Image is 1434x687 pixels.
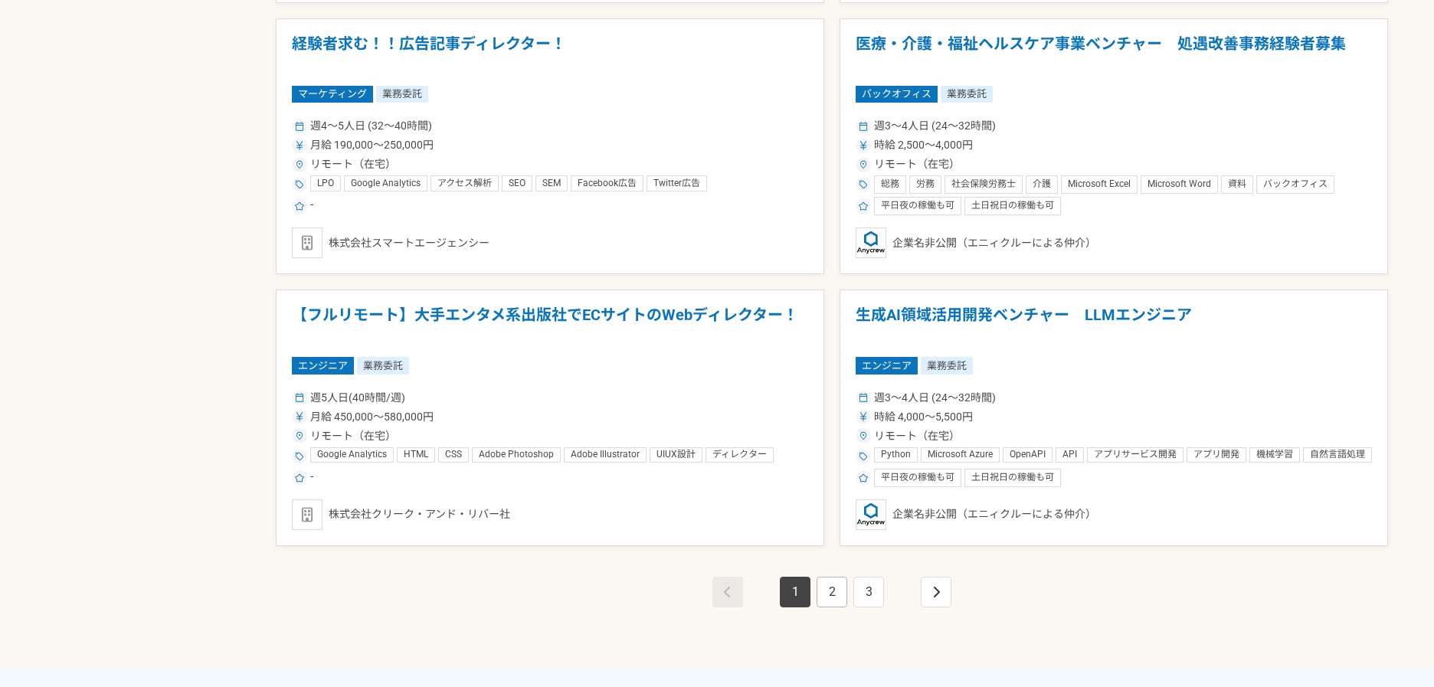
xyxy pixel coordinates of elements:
[856,34,1372,74] h1: 医療・介護・福祉ヘルスケア事業ベンチャー 処遇改善事務経験者募集
[310,118,432,134] span: 週4〜5人日 (32〜40時間)
[964,469,1061,487] div: 土日祝日の稼働も可
[856,499,886,530] img: logo_text_blue_01.png
[310,409,434,425] span: 月給 450,000〜580,000円
[1033,178,1051,191] span: 介護
[1094,449,1177,461] span: アプリサービス開発
[712,449,767,461] span: ディレクター
[964,197,1061,215] div: 土日祝日の稼働も可
[656,449,696,461] span: UIUX設計
[859,473,868,483] img: ico_star-c4f7eedc.svg
[709,577,954,607] nav: pagination
[295,431,304,440] img: ico_location_pin-352ac629.svg
[856,499,1372,530] div: 企業名非公開（エニィクルーによる仲介）
[310,137,434,153] span: 月給 190,000〜250,000円
[921,357,973,374] span: 業務委託
[317,178,334,190] span: LPO
[295,201,304,211] img: ico_star-c4f7eedc.svg
[351,178,421,190] span: Google Analytics
[916,178,935,191] span: 労務
[295,393,304,402] img: ico_calendar-4541a85f.svg
[928,449,993,461] span: Microsoft Azure
[295,473,304,483] img: ico_star-c4f7eedc.svg
[292,357,354,374] span: エンジニア
[881,178,899,191] span: 総務
[859,160,868,169] img: ico_location_pin-352ac629.svg
[853,577,884,607] a: Page 3
[292,499,808,530] div: 株式会社クリーク・アンド・リバー社
[295,452,304,461] img: ico_tag-f97210f0.svg
[542,178,561,190] span: SEM
[874,390,996,406] span: 週3〜4人日 (24〜32時間)
[874,469,961,487] div: 平日夜の稼働も可
[951,178,1016,191] span: 社会保険労務士
[292,227,808,258] div: 株式会社スマートエージェンシー
[859,431,868,440] img: ico_location_pin-352ac629.svg
[295,412,304,421] img: ico_currency_yen-76ea2c4c.svg
[874,118,996,134] span: 週3〜4人日 (24〜32時間)
[295,141,304,150] img: ico_currency_yen-76ea2c4c.svg
[1228,178,1246,191] span: 資料
[310,156,396,172] span: リモート（在宅）
[1148,178,1211,191] span: Microsoft Word
[292,306,808,345] h1: 【フルリモート】大手エンタメ系出版社でECサイトのWebディレクター！
[712,577,743,607] a: This is the first page
[295,160,304,169] img: ico_location_pin-352ac629.svg
[856,86,938,103] span: バックオフィス
[310,390,405,406] span: 週5人日(40時間/週)
[1256,449,1293,461] span: 機械学習
[509,178,525,190] span: SEO
[874,197,961,215] div: 平日夜の稼働も可
[578,178,637,190] span: Facebook広告
[1193,449,1239,461] span: アプリ開発
[780,577,810,607] a: Page 1
[856,227,1372,258] div: 企業名非公開（エニィクルーによる仲介）
[445,449,462,461] span: CSS
[1068,178,1131,191] span: Microsoft Excel
[859,393,868,402] img: ico_calendar-4541a85f.svg
[404,449,428,461] span: HTML
[1062,449,1077,461] span: API
[859,412,868,421] img: ico_currency_yen-76ea2c4c.svg
[437,178,492,190] span: アクセス解析
[856,306,1372,345] h1: 生成AI領域活用開発ベンチャー LLMエンジニア
[859,201,868,211] img: ico_star-c4f7eedc.svg
[881,449,911,461] span: Python
[1310,449,1365,461] span: 自然言語処理
[310,428,396,444] span: リモート（在宅）
[874,428,960,444] span: リモート（在宅）
[292,227,322,258] img: default_org_logo-42cde973f59100197ec2c8e796e4974ac8490bb5b08a0eb061ff975e4574aa76.png
[874,409,973,425] span: 時給 4,000〜5,500円
[1263,178,1328,191] span: バックオフィス
[856,357,918,374] span: エンジニア
[856,227,886,258] img: logo_text_blue_01.png
[941,86,993,103] span: 業務委託
[292,86,373,103] span: マーケティング
[653,178,700,190] span: Twitter広告
[310,469,313,487] span: -
[357,357,409,374] span: 業務委託
[295,122,304,131] img: ico_calendar-4541a85f.svg
[376,86,428,103] span: 業務委託
[1010,449,1046,461] span: OpenAPI
[292,499,322,530] img: default_org_logo-42cde973f59100197ec2c8e796e4974ac8490bb5b08a0eb061ff975e4574aa76.png
[874,156,960,172] span: リモート（在宅）
[317,449,387,461] span: Google Analytics
[859,180,868,189] img: ico_tag-f97210f0.svg
[571,449,640,461] span: Adobe Illustrator
[295,180,304,189] img: ico_tag-f97210f0.svg
[859,122,868,131] img: ico_calendar-4541a85f.svg
[817,577,847,607] a: Page 2
[310,197,313,215] span: -
[874,137,973,153] span: 時給 2,500〜4,000円
[859,452,868,461] img: ico_tag-f97210f0.svg
[292,34,808,74] h1: 経験者求む！！広告記事ディレクター！
[859,141,868,150] img: ico_currency_yen-76ea2c4c.svg
[479,449,554,461] span: Adobe Photoshop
